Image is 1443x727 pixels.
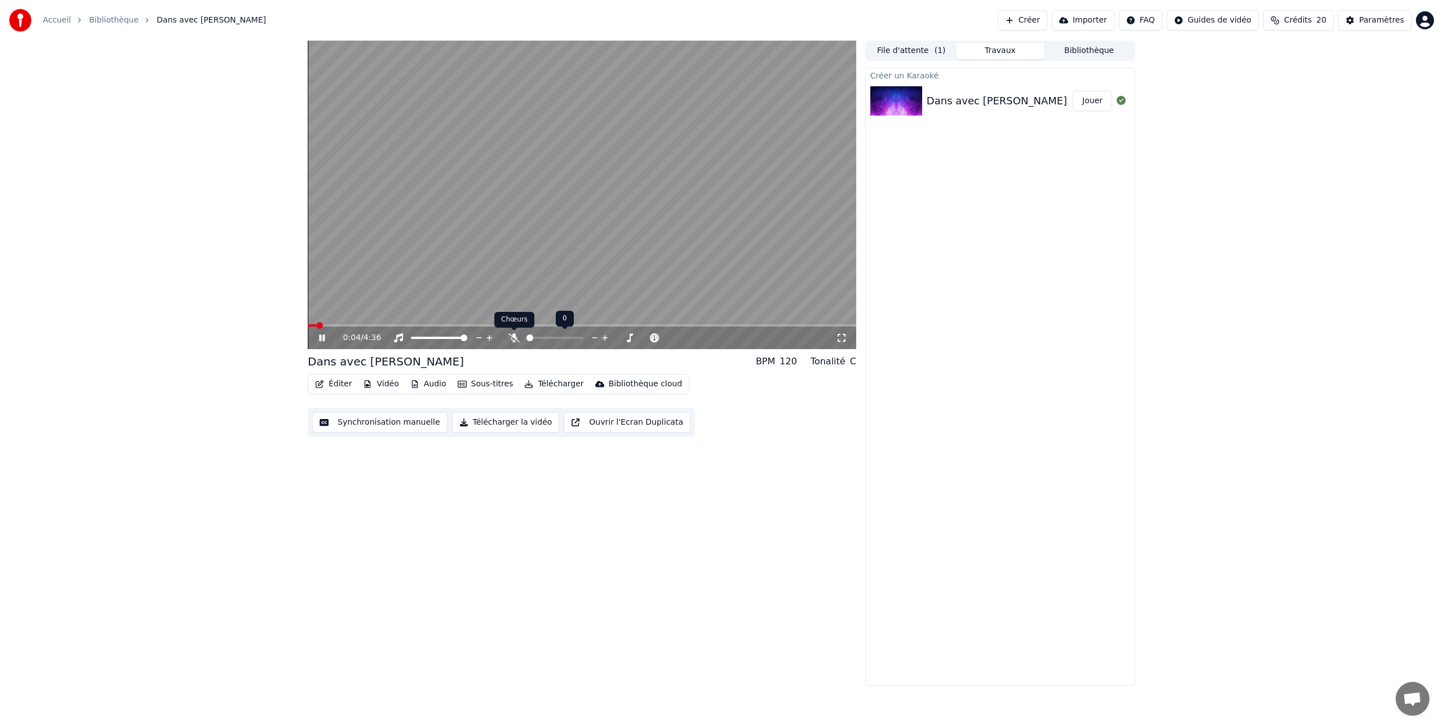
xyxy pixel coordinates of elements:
a: Accueil [43,15,71,26]
div: C [850,355,856,368]
button: File d'attente [867,43,956,59]
button: Guides de vidéo [1167,10,1259,30]
button: Synchronisation manuelle [312,412,448,433]
button: Paramètres [1338,10,1411,30]
div: Dans avec [PERSON_NAME] [308,354,464,369]
button: Importer [1052,10,1114,30]
button: Créer [998,10,1047,30]
div: Paramètres [1359,15,1404,26]
div: Créer un Karaoké [866,68,1135,82]
div: 120 [780,355,797,368]
button: Ouvrir l'Ecran Duplicata [564,412,690,433]
div: BPM [756,355,775,368]
div: 0 [556,311,574,327]
span: 0:04 [343,332,361,343]
button: Bibliothèque [1044,43,1134,59]
button: Télécharger [520,376,588,392]
div: / [343,332,370,343]
button: Crédits20 [1263,10,1334,30]
button: Travaux [956,43,1045,59]
span: Dans avec [PERSON_NAME] [157,15,266,26]
div: Tonalité [811,355,846,368]
button: Télécharger la vidéo [452,412,560,433]
span: 4:36 [364,332,381,343]
div: Ouvrir le chat [1396,682,1429,716]
img: youka [9,9,32,32]
div: Dans avec [PERSON_NAME] [927,93,1067,109]
span: Crédits [1284,15,1312,26]
button: FAQ [1119,10,1162,30]
button: Vidéo [358,376,403,392]
a: Bibliothèque [89,15,139,26]
div: Bibliothèque cloud [609,378,682,390]
div: Chœurs [494,312,534,328]
button: Sous-titres [453,376,518,392]
button: Éditer [311,376,356,392]
nav: breadcrumb [43,15,266,26]
span: ( 1 ) [935,45,946,56]
button: Audio [406,376,451,392]
button: Jouer [1073,91,1112,111]
span: 20 [1316,15,1326,26]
